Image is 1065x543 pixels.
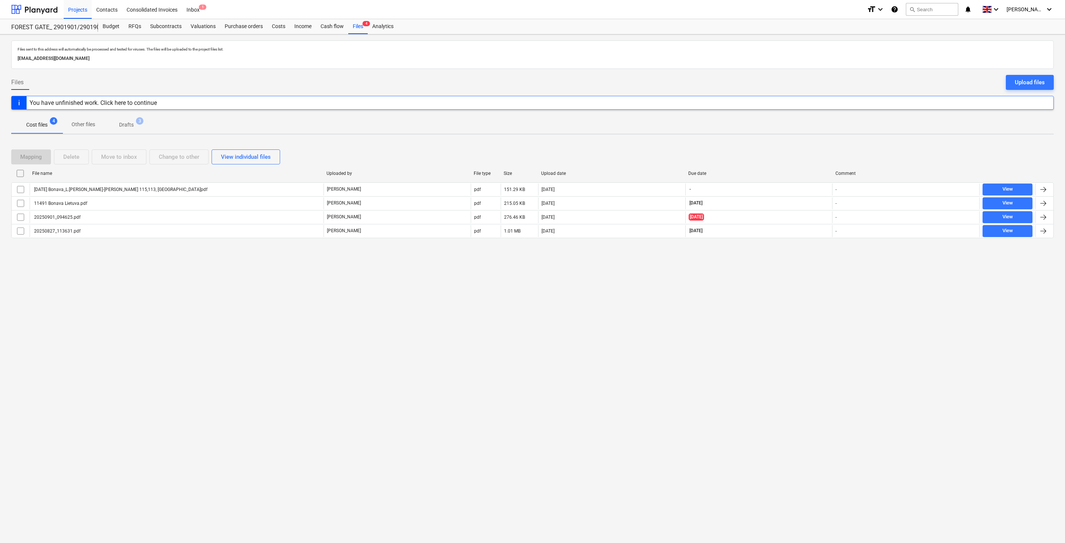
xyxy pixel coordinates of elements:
[33,228,81,234] div: 20250827_113631.pdf
[689,186,692,192] span: -
[835,228,837,234] div: -
[474,215,481,220] div: pdf
[835,187,837,192] div: -
[688,171,829,176] div: Due date
[964,5,972,14] i: notifications
[50,117,57,125] span: 4
[867,5,876,14] i: format_size
[119,121,134,129] p: Drafts
[32,171,321,176] div: File name
[1007,6,1044,12] span: [PERSON_NAME]
[504,215,525,220] div: 276.46 KB
[983,183,1032,195] button: View
[33,201,87,206] div: 11491 Bonava Lietuva.pdf
[689,213,704,221] span: [DATE]
[541,201,555,206] div: [DATE]
[362,21,370,26] span: 4
[11,78,24,87] span: Files
[316,19,348,34] a: Cash flow
[474,201,481,206] div: pdf
[983,225,1032,237] button: View
[220,19,267,34] a: Purchase orders
[474,187,481,192] div: pdf
[18,47,1047,52] p: Files sent to this address will automatically be processed and tested for viruses. The files will...
[267,19,290,34] a: Costs
[327,200,361,206] p: [PERSON_NAME]
[212,149,280,164] button: View individual files
[1006,75,1054,90] button: Upload files
[541,228,555,234] div: [DATE]
[30,99,157,106] div: You have unfinished work. Click here to continue
[1015,78,1045,87] div: Upload files
[199,4,206,10] span: 1
[1028,507,1065,543] iframe: Chat Widget
[909,6,915,12] span: search
[541,215,555,220] div: [DATE]
[327,228,361,234] p: [PERSON_NAME]
[368,19,398,34] a: Analytics
[983,197,1032,209] button: View
[1002,227,1013,235] div: View
[689,228,703,234] span: [DATE]
[1002,199,1013,207] div: View
[327,171,468,176] div: Uploaded by
[906,3,958,16] button: Search
[146,19,186,34] a: Subcontracts
[327,186,361,192] p: [PERSON_NAME]
[835,171,977,176] div: Comment
[992,5,1001,14] i: keyboard_arrow_down
[835,201,837,206] div: -
[1002,213,1013,221] div: View
[876,5,885,14] i: keyboard_arrow_down
[11,24,89,31] div: FOREST GATE_ 2901901/2901902/2901903
[327,214,361,220] p: [PERSON_NAME]
[983,211,1032,223] button: View
[504,228,521,234] div: 1.01 MB
[348,19,368,34] a: Files4
[18,55,1047,63] p: [EMAIL_ADDRESS][DOMAIN_NAME]
[541,187,555,192] div: [DATE]
[689,200,703,206] span: [DATE]
[835,215,837,220] div: -
[348,19,368,34] div: Files
[33,187,207,192] div: [DATE] Bonava_L.[PERSON_NAME]-[PERSON_NAME] 115,113, [GEOGRAPHIC_DATA]pdf
[98,19,124,34] a: Budget
[504,187,525,192] div: 151.29 KB
[33,215,81,220] div: 20250901_094625.pdf
[504,171,535,176] div: Size
[26,121,48,129] p: Cost files
[72,121,95,128] p: Other files
[474,228,481,234] div: pdf
[474,171,498,176] div: File type
[1002,185,1013,194] div: View
[541,171,682,176] div: Upload date
[136,117,143,125] span: 3
[186,19,220,34] a: Valuations
[290,19,316,34] a: Income
[1045,5,1054,14] i: keyboard_arrow_down
[504,201,525,206] div: 215.05 KB
[124,19,146,34] a: RFQs
[221,152,271,162] div: View individual files
[891,5,898,14] i: Knowledge base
